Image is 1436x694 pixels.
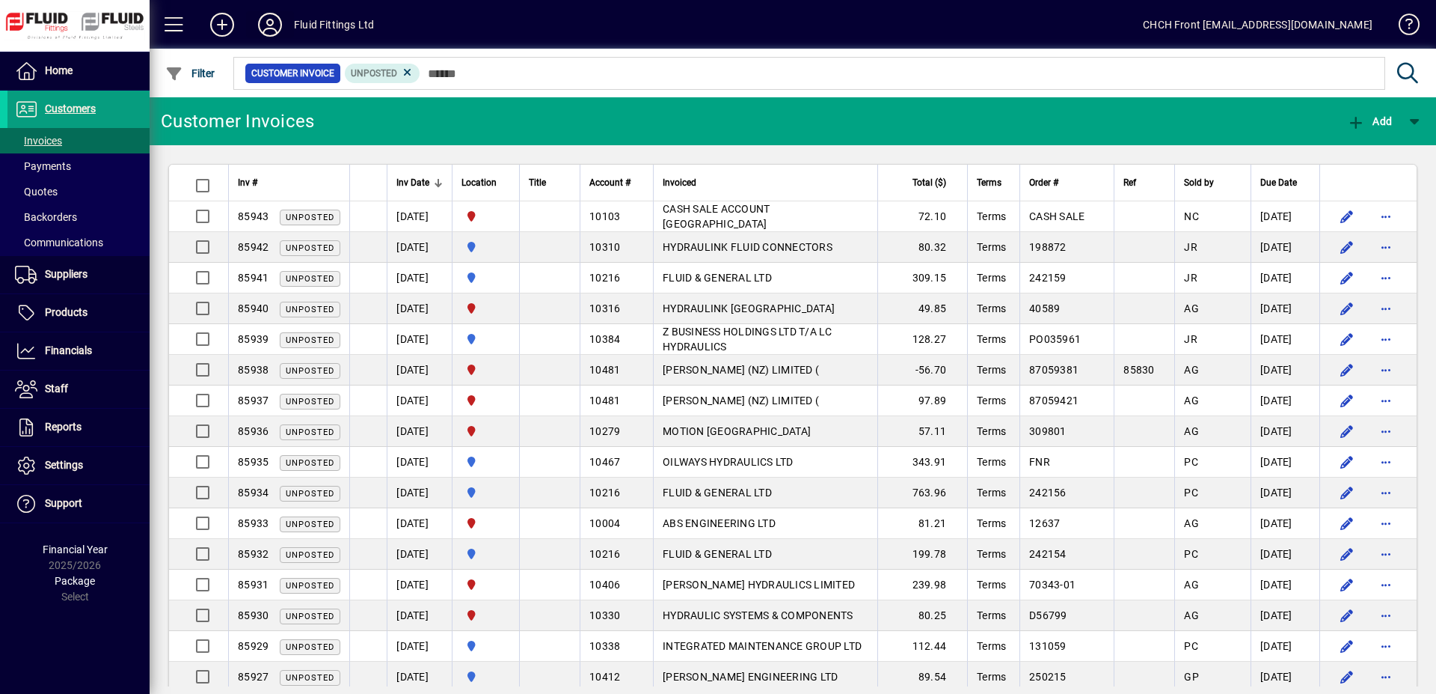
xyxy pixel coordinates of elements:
span: 85937 [238,395,269,407]
span: JR [1184,241,1197,253]
span: 10384 [589,333,620,345]
td: [DATE] [1251,293,1319,324]
span: 85927 [238,671,269,683]
button: Edit [1335,296,1359,320]
span: Unposted [286,458,334,468]
td: -56.70 [877,355,967,386]
span: Terms [977,302,1006,314]
a: Communications [7,230,150,255]
span: Filter [165,67,215,79]
td: 89.54 [877,662,967,693]
span: Unposted [351,68,397,79]
span: Z BUSINESS HOLDINGS LTD T/A LC HYDRAULICS [663,326,832,353]
span: 242156 [1029,487,1067,499]
span: Settings [45,459,83,471]
span: Terms [977,609,1006,621]
span: 40589 [1029,302,1060,314]
span: FLUID FITTINGS CHRISTCHURCH [461,392,510,409]
span: INTEGRATED MAINTENANCE GROUP LTD [663,640,862,652]
button: More options [1374,450,1398,474]
span: Unposted [286,305,334,314]
button: Add [1343,108,1396,135]
button: More options [1374,542,1398,566]
span: Unposted [286,550,334,560]
td: 97.89 [877,386,967,416]
td: [DATE] [387,293,452,324]
button: Edit [1335,665,1359,689]
button: Edit [1335,327,1359,351]
span: Unposted [286,243,334,253]
span: FLUID FITTINGS CHRISTCHURCH [461,607,510,624]
span: 10103 [589,210,620,222]
span: Order # [1029,174,1058,191]
span: FLUID & GENERAL LTD [663,272,772,284]
button: More options [1374,481,1398,505]
span: 10330 [589,609,620,621]
td: [DATE] [387,447,452,478]
span: AG [1184,609,1199,621]
td: [DATE] [1251,355,1319,386]
span: HYDRAULIC SYSTEMS & COMPONENTS [663,609,853,621]
span: Terms [977,671,1006,683]
button: Edit [1335,481,1359,505]
td: [DATE] [1251,539,1319,570]
span: 85941 [238,272,269,284]
span: FLUID & GENERAL LTD [663,548,772,560]
span: 242154 [1029,548,1067,560]
span: 85939 [238,333,269,345]
button: Profile [246,11,294,38]
button: Edit [1335,603,1359,627]
button: More options [1374,634,1398,658]
td: 80.32 [877,232,967,263]
td: 57.11 [877,416,967,447]
span: PO035961 [1029,333,1081,345]
span: Terms [977,174,1001,191]
span: 85938 [238,364,269,376]
button: More options [1374,665,1398,689]
span: Unposted [286,581,334,591]
div: Location [461,174,510,191]
td: 112.44 [877,631,967,662]
a: Financials [7,332,150,370]
span: 198872 [1029,241,1067,253]
mat-chip: Customer Invoice Status: Unposted [345,64,420,83]
a: Payments [7,153,150,179]
span: Terms [977,241,1006,253]
span: 309801 [1029,425,1067,437]
span: Customer Invoice [251,66,334,81]
span: 10481 [589,364,620,376]
td: [DATE] [387,324,452,355]
td: [DATE] [387,355,452,386]
td: [DATE] [387,600,452,631]
span: 12637 [1029,517,1060,529]
span: Suppliers [45,268,88,280]
span: Unposted [286,397,334,407]
td: [DATE] [387,508,452,539]
span: 87059421 [1029,395,1078,407]
td: [DATE] [387,631,452,662]
span: PC [1184,548,1198,560]
a: Support [7,485,150,523]
span: NC [1184,210,1199,222]
span: 85933 [238,517,269,529]
button: Edit [1335,542,1359,566]
span: PC [1184,487,1198,499]
div: Account # [589,174,644,191]
div: Customer Invoices [161,109,314,133]
button: More options [1374,327,1398,351]
span: Inv # [238,174,257,191]
span: Unposted [286,673,334,683]
td: [DATE] [1251,508,1319,539]
span: AUCKLAND [461,454,510,470]
span: 85942 [238,241,269,253]
span: 131059 [1029,640,1067,652]
a: Knowledge Base [1387,3,1417,52]
button: More options [1374,358,1398,382]
div: Total ($) [887,174,960,191]
span: Reports [45,421,82,433]
button: More options [1374,266,1398,290]
span: Unposted [286,489,334,499]
a: Settings [7,447,150,484]
button: More options [1374,389,1398,413]
span: 10467 [589,456,620,468]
